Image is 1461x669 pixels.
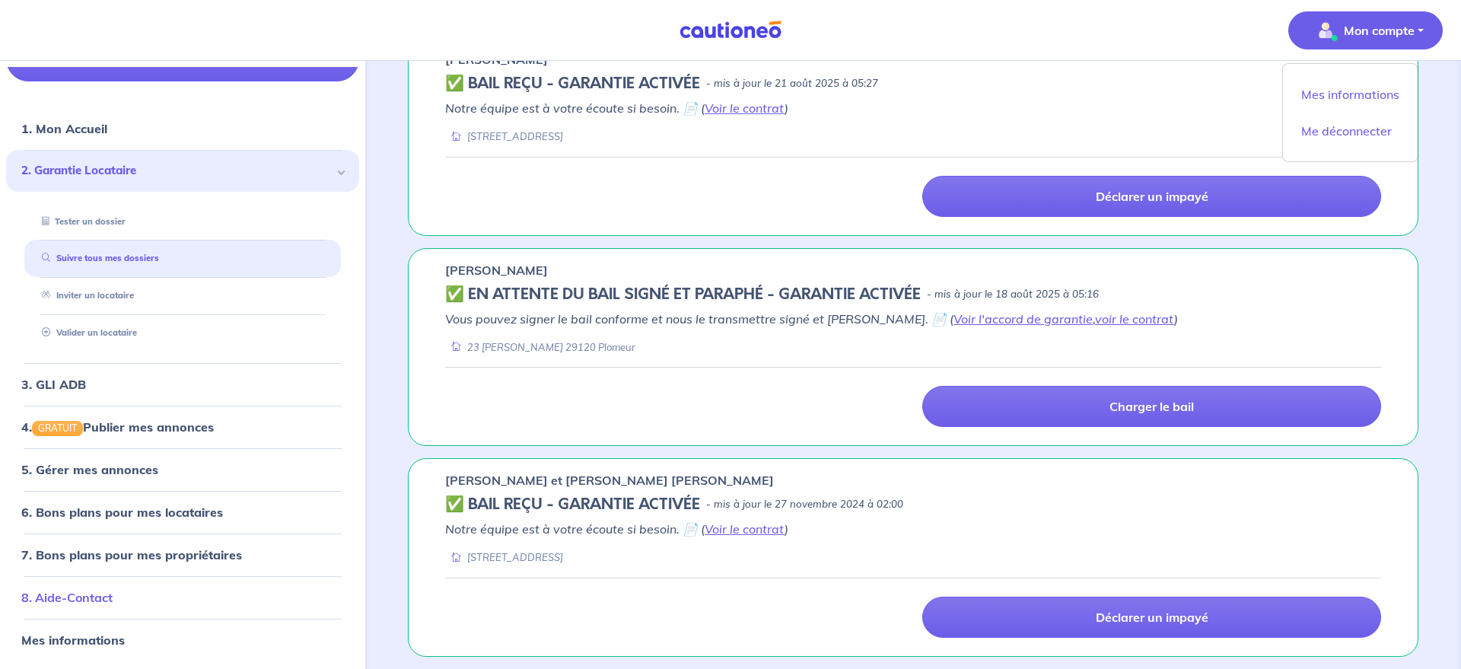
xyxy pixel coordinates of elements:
[6,625,359,655] div: Mes informations
[1313,18,1338,43] img: illu_account_valid_menu.svg
[1289,82,1412,107] a: Mes informations
[6,411,359,441] div: 4.GRATUITPublier mes annonces
[6,113,359,144] div: 1. Mon Accueil
[445,285,921,304] h5: ✅️️️ EN ATTENTE DU BAIL SIGNÉ ET PARAPHÉ - GARANTIE ACTIVÉE
[445,471,774,489] p: [PERSON_NAME] et [PERSON_NAME] [PERSON_NAME]
[445,75,1381,93] div: state: CONTRACT-VALIDATED, Context: IN-MANAGEMENT,IS-GL-CAUTION
[1289,119,1412,143] a: Me déconnecter
[36,327,137,338] a: Valider un locataire
[6,582,359,613] div: 8. Aide-Contact
[445,311,1178,327] em: Vous pouvez signer le bail conforme et nous le transmettre signé et [PERSON_NAME]. 📄 ( , )
[445,495,700,514] h5: ✅ BAIL REÇU - GARANTIE ACTIVÉE
[36,215,126,226] a: Tester un dossier
[1095,311,1174,327] a: voir le contrat
[6,497,359,527] div: 6. Bons plans pour mes locataires
[705,100,785,116] a: Voir le contrat
[24,246,341,271] div: Suivre tous mes dossiers
[1096,610,1208,625] p: Déclarer un impayé
[922,597,1381,638] a: Déclarer un impayé
[21,376,86,391] a: 3. GLI ADB
[706,76,878,91] p: - mis à jour le 21 août 2025 à 05:27
[953,311,1093,327] a: Voir l'accord de garantie
[21,121,107,136] a: 1. Mon Accueil
[1288,11,1443,49] button: illu_account_valid_menu.svgMon compte
[445,521,788,537] em: Notre équipe est à votre écoute si besoin. 📄 ( )
[24,320,341,346] div: Valider un locataire
[927,287,1099,302] p: - mis à jour le 18 août 2025 à 05:16
[445,285,1381,304] div: state: CONTRACT-SIGNED, Context: FINISHED,IS-GL-CAUTION
[706,497,903,512] p: - mis à jour le 27 novembre 2024 à 02:00
[1282,63,1418,162] div: illu_account_valid_menu.svgMon compte
[36,290,134,301] a: Inviter un locataire
[21,632,125,648] a: Mes informations
[24,209,341,234] div: Tester un dossier
[922,386,1381,427] a: Charger le bail
[673,21,788,40] img: Cautioneo
[445,550,563,565] div: [STREET_ADDRESS]
[24,283,341,308] div: Inviter un locataire
[1109,399,1194,414] p: Charger le bail
[36,253,159,263] a: Suivre tous mes dossiers
[6,540,359,570] div: 7. Bons plans pour mes propriétaires
[705,521,785,537] a: Voir le contrat
[21,462,158,477] a: 5. Gérer mes annonces
[21,590,113,605] a: 8. Aide-Contact
[21,419,214,434] a: 4.GRATUITPublier mes annonces
[21,162,333,180] span: 2. Garantie Locataire
[445,340,635,355] div: 23 [PERSON_NAME] 29120 Plomeur
[6,368,359,399] div: 3. GLI ADB
[1344,21,1415,40] p: Mon compte
[445,75,700,93] h5: ✅ BAIL REÇU - GARANTIE ACTIVÉE
[6,150,359,192] div: 2. Garantie Locataire
[445,495,1381,514] div: state: CONTRACT-VALIDATED, Context: IN-MANAGEMENT,IS-GL-CAUTION
[445,129,563,144] div: [STREET_ADDRESS]
[445,100,788,116] em: Notre équipe est à votre écoute si besoin. 📄 ( )
[445,261,548,279] p: [PERSON_NAME]
[21,505,223,520] a: 6. Bons plans pour mes locataires
[6,454,359,485] div: 5. Gérer mes annonces
[922,176,1381,217] a: Déclarer un impayé
[1096,189,1208,204] p: Déclarer un impayé
[21,547,242,562] a: 7. Bons plans pour mes propriétaires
